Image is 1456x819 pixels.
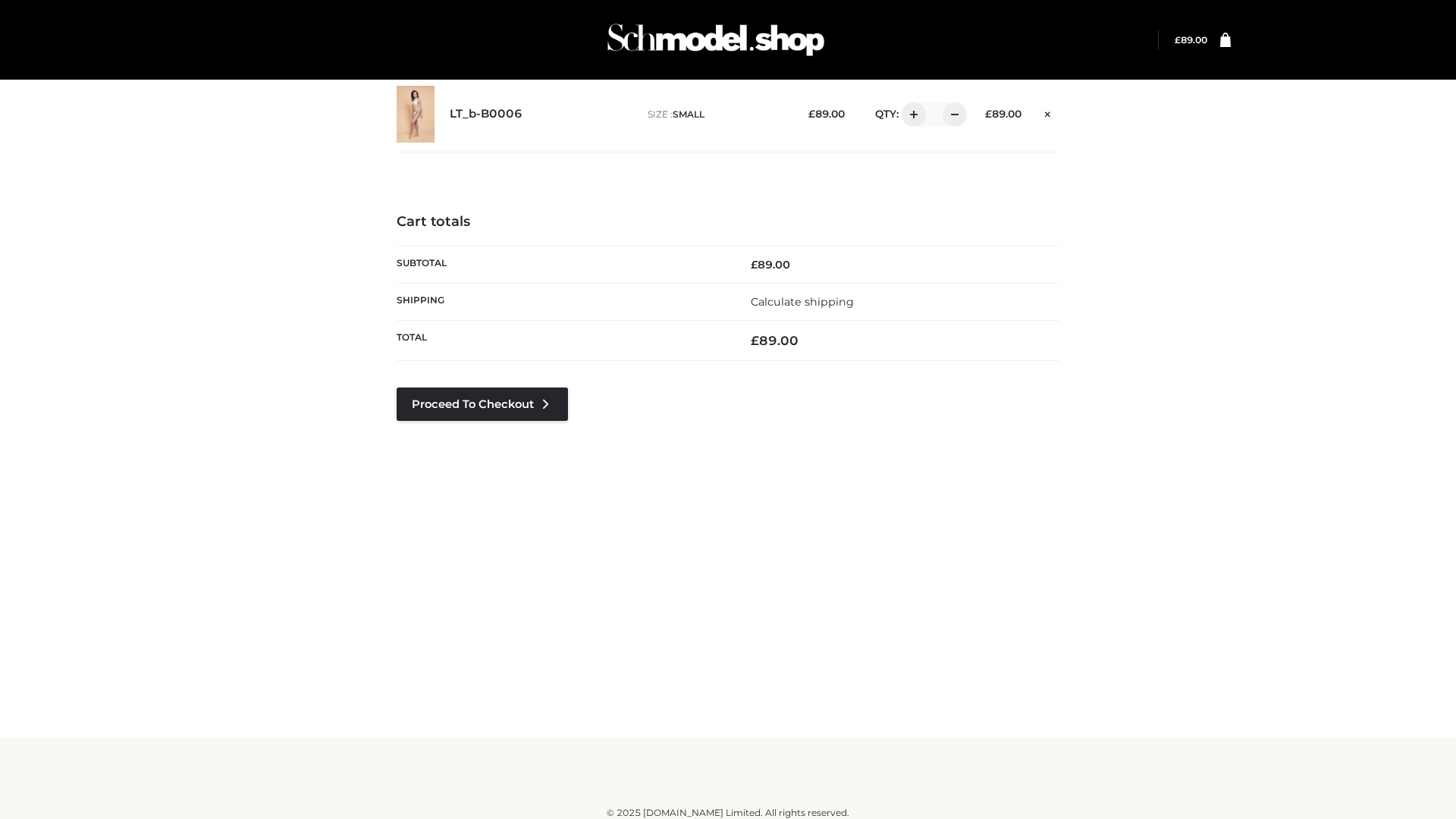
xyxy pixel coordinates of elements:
a: Calculate shipping [751,295,854,309]
p: size : [648,108,785,121]
bdi: 89.00 [751,258,790,271]
th: Shipping [397,283,728,320]
span: SMALL [673,108,704,120]
img: Schmodel Admin 964 [602,10,830,70]
a: £89.00 [1175,34,1207,45]
div: QTY: [860,102,962,127]
a: Proceed to Checkout [397,388,568,421]
bdi: 89.00 [1175,34,1207,45]
th: Subtotal [397,246,728,283]
th: Total [397,321,728,361]
span: £ [1175,34,1181,45]
bdi: 89.00 [751,333,799,348]
a: Remove this item [1037,102,1059,122]
img: LT_b-B0006 - SMALL [397,86,435,143]
span: £ [751,333,759,348]
bdi: 89.00 [985,108,1021,120]
bdi: 89.00 [808,108,845,120]
h4: Cart totals [397,214,1059,231]
span: £ [985,108,992,120]
span: £ [808,108,815,120]
a: LT_b-B0006 [450,107,522,121]
span: £ [751,258,758,271]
